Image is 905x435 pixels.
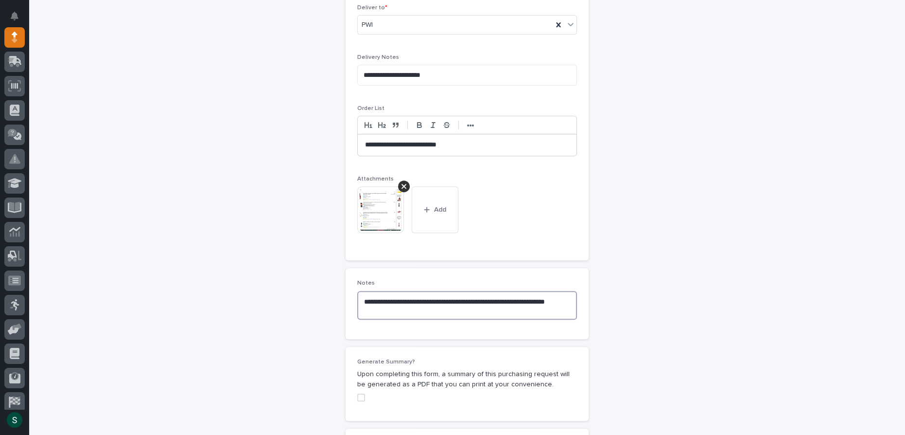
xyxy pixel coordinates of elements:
span: Deliver to [357,5,387,11]
button: Add [412,186,458,233]
button: ••• [464,119,477,131]
span: Attachments [357,176,394,182]
span: Notes [357,280,375,286]
button: Notifications [4,6,25,26]
strong: ••• [467,122,474,129]
span: Add [434,205,446,214]
span: Delivery Notes [357,54,399,60]
p: Upon completing this form, a summary of this purchasing request will be generated as a PDF that y... [357,369,577,390]
div: Notifications [12,12,25,27]
span: PWI [362,20,373,30]
span: Order List [357,106,384,111]
button: users-avatar [4,410,25,430]
span: Generate Summary? [357,359,415,365]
